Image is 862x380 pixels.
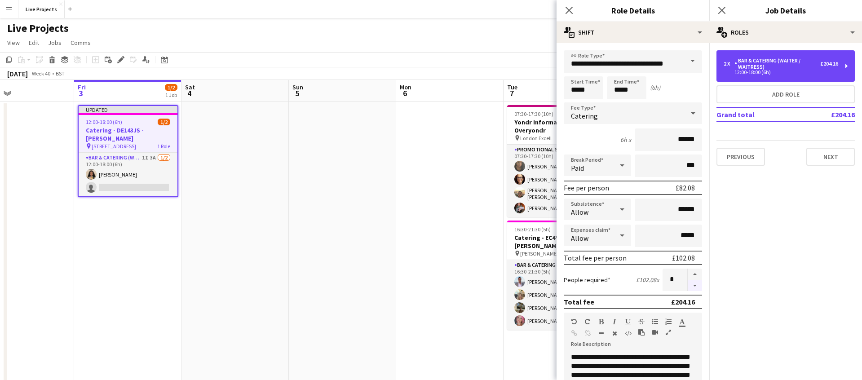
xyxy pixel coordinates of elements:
span: Paid [571,163,584,172]
button: Next [806,148,855,166]
button: Clear Formatting [611,330,618,337]
button: Previous [716,148,765,166]
span: Week 40 [30,70,52,77]
span: [STREET_ADDRESS] [92,143,136,150]
div: Shift [557,22,709,43]
div: 1 Job [165,92,177,98]
button: Undo [571,318,577,325]
span: 1/2 [165,84,177,91]
span: Comms [71,39,91,47]
div: 12:00-18:00 (6h) [724,70,838,75]
span: 16:30-21:30 (5h) [514,226,551,233]
h3: Job Details [709,4,862,16]
span: London Excell [520,135,552,141]
button: Unordered List [652,318,658,325]
label: People required [564,276,610,284]
app-card-role: Bar & Catering (Waiter / waitress)1I3A1/212:00-18:00 (6h)[PERSON_NAME] [79,153,177,196]
button: Horizontal Line [598,330,604,337]
div: Total fee [564,297,594,306]
button: Underline [625,318,631,325]
span: Allow [571,208,588,217]
a: Comms [67,37,94,49]
div: £204.16 [820,61,838,67]
span: Tue [507,83,517,91]
button: Text Color [679,318,685,325]
span: 7 [506,88,517,98]
div: BST [56,70,65,77]
a: Edit [25,37,43,49]
button: Paste as plain text [638,329,645,336]
div: [DATE] [7,69,28,78]
span: [PERSON_NAME] LLP, [STREET_ADDRESS] [520,250,588,257]
span: Jobs [48,39,62,47]
span: 6 [398,88,411,98]
span: Fri [78,83,86,91]
app-card-role: Promotional Staffing (Exhibition Host)4/407:30-17:30 (10h)[PERSON_NAME][PERSON_NAME][PERSON_NAME]... [507,145,608,217]
div: Roles [709,22,862,43]
div: 6h x [620,136,631,144]
span: 12:00-18:00 (6h) [86,119,122,125]
span: Edit [29,39,39,47]
button: Decrease [688,280,702,292]
td: £204.16 [801,107,855,122]
span: Allow [571,234,588,243]
span: 5 [291,88,303,98]
button: Bold [598,318,604,325]
span: Catering [571,111,598,120]
button: HTML Code [625,330,631,337]
div: (6h) [650,84,660,92]
button: Strikethrough [638,318,645,325]
div: £102.08 [672,253,695,262]
button: Italic [611,318,618,325]
div: £204.16 [671,297,695,306]
span: 07:30-17:30 (10h) [514,110,553,117]
button: Fullscreen [665,329,672,336]
button: Add role [716,85,855,103]
div: Fee per person [564,183,609,192]
h3: Yondr Informa Event - Overyondr [507,118,608,134]
span: 4 [184,88,195,98]
button: Increase [688,269,702,280]
h3: Catering - EC4Y0AY - [PERSON_NAME] AC [507,234,608,250]
span: View [7,39,20,47]
div: Total fee per person [564,253,627,262]
a: View [4,37,23,49]
button: Ordered List [665,318,672,325]
td: Grand total [716,107,801,122]
div: £82.08 [676,183,695,192]
h3: Role Details [557,4,709,16]
app-job-card: 16:30-21:30 (5h)4/4Catering - EC4Y0AY - [PERSON_NAME] AC [PERSON_NAME] LLP, [STREET_ADDRESS]1 Rol... [507,221,608,330]
button: Live Projects [18,0,65,18]
a: Jobs [44,37,65,49]
span: 1 Role [157,143,170,150]
span: 1/2 [158,119,170,125]
button: Insert video [652,329,658,336]
div: Updated [79,106,177,113]
span: 3 [76,88,86,98]
app-card-role: Bar & Catering (Waiter / waitress)4/416:30-21:30 (5h)[PERSON_NAME][PERSON_NAME][PERSON_NAME][PERS... [507,260,608,330]
span: Sun [292,83,303,91]
app-job-card: Updated12:00-18:00 (6h)1/2Catering - DE143JS - [PERSON_NAME] [STREET_ADDRESS]1 RoleBar & Catering... [78,105,178,197]
span: Sat [185,83,195,91]
app-job-card: 07:30-17:30 (10h)4/4Yondr Informa Event - Overyondr London Excell1 RolePromotional Staffing (Exhi... [507,105,608,217]
div: Bar & Catering (Waiter / waitress) [734,57,820,70]
button: Redo [584,318,591,325]
h1: Live Projects [7,22,69,35]
div: 2 x [724,61,734,67]
h3: Catering - DE143JS - [PERSON_NAME] [79,126,177,142]
span: Mon [400,83,411,91]
div: £102.08 x [636,276,659,284]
